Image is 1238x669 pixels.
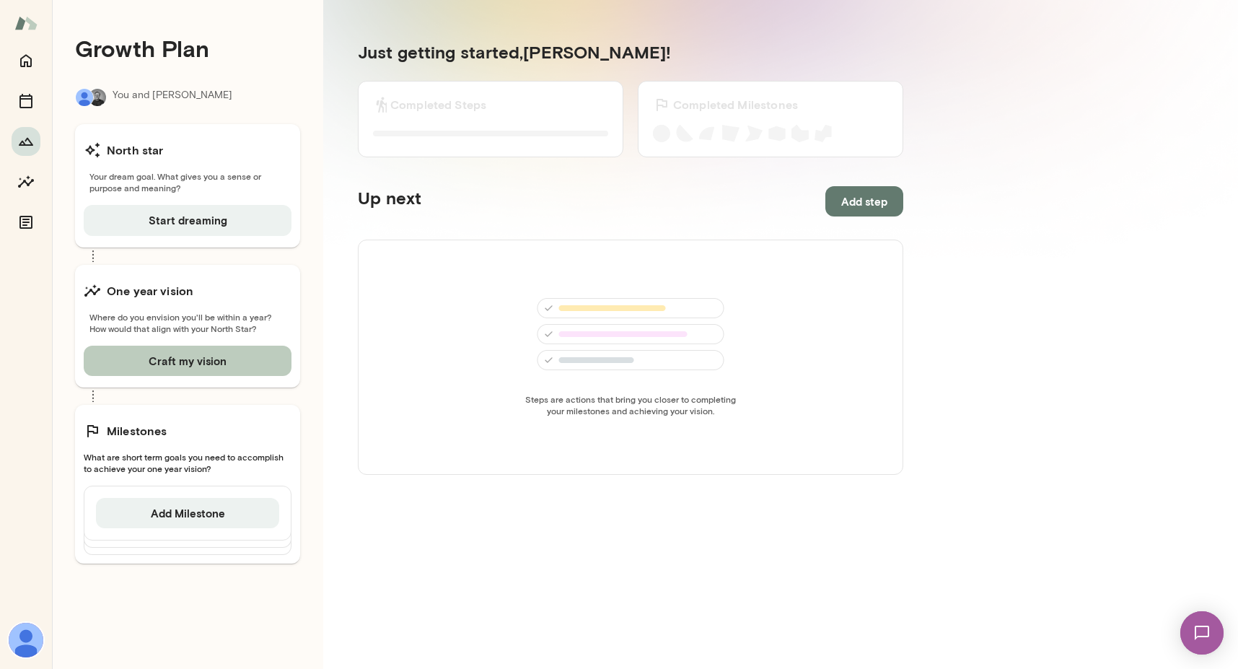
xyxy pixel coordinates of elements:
img: Clark Dinnison [76,89,93,106]
div: Add Milestone [84,486,291,541]
span: Your dream goal. What gives you a sense or purpose and meaning? [84,170,291,193]
button: Sessions [12,87,40,115]
h6: One year vision [107,282,193,299]
button: Craft my vision [84,346,291,376]
h6: North star [107,141,164,159]
h6: Milestones [107,422,167,440]
span: Where do you envision you'll be within a year? How would that align with your North Star? [84,311,291,334]
h6: Completed Milestones [673,96,798,113]
img: Dane Howard [89,89,106,106]
p: You and [PERSON_NAME] [113,88,232,107]
h6: Completed Steps [390,96,486,113]
button: Start dreaming [84,205,291,235]
h5: Just getting started, [PERSON_NAME] ! [358,40,903,64]
span: Steps are actions that bring you closer to completing your milestones and achieving your vision. [521,393,740,416]
img: Mento [14,9,38,37]
button: Add step [825,186,903,217]
h5: Up next [358,186,421,217]
button: Insights [12,167,40,196]
button: Growth Plan [12,127,40,156]
h4: Growth Plan [75,35,300,62]
img: Clark Dinnison [9,623,43,657]
button: Home [12,46,40,75]
button: Add Milestone [96,498,279,528]
span: What are short term goals you need to accomplish to achieve your one year vision? [84,451,291,474]
button: Documents [12,208,40,237]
